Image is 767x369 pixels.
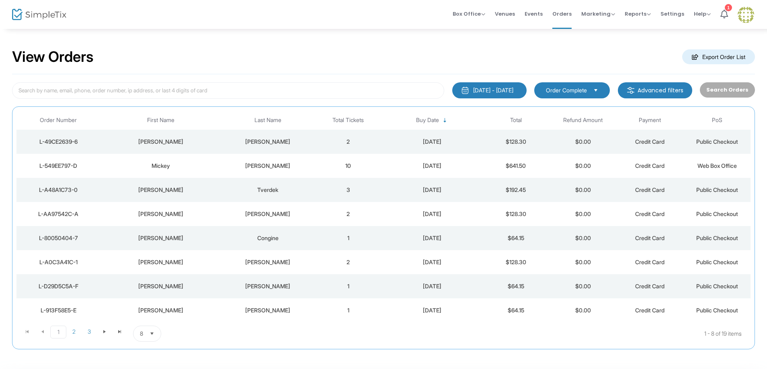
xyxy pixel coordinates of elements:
td: 2 [315,130,382,154]
div: Anna [102,138,219,146]
span: Credit Card [635,210,664,217]
img: monthly [461,86,469,94]
span: Public Checkout [696,234,738,241]
span: Web Box Office [697,162,737,169]
td: $192.45 [482,178,550,202]
span: Page 3 [82,326,97,338]
td: $0.00 [550,202,617,226]
td: $128.30 [482,250,550,274]
div: L-A48A1C73-0 [18,186,98,194]
td: 10 [315,154,382,178]
div: L-913F58E5-E [18,306,98,314]
td: 2 [315,202,382,226]
span: Order Complete [546,86,587,94]
span: Last Name [254,117,281,124]
div: Katie [102,258,219,266]
span: Credit Card [635,234,664,241]
span: Page 2 [66,326,82,338]
span: PoS [712,117,722,124]
div: 9/16/2025 [384,234,480,242]
div: L-49CE2639-6 [18,138,98,146]
span: Credit Card [635,307,664,314]
span: Go to the last page [117,328,123,335]
div: Data table [16,111,751,322]
span: Reports [625,10,651,18]
div: Congine [223,234,313,242]
td: $0.00 [550,274,617,298]
input: Search by name, email, phone, order number, ip address, or last 4 digits of card [12,82,444,99]
div: L-80050404-7 [18,234,98,242]
td: $128.30 [482,202,550,226]
span: Help [694,10,711,18]
span: 8 [140,330,143,338]
span: Go to the last page [112,326,127,338]
td: 3 [315,178,382,202]
div: L-549EE797-D [18,162,98,170]
div: Miller [223,210,313,218]
div: Strandquist [223,258,313,266]
span: Sortable [442,117,448,124]
span: Orders [552,4,572,24]
span: Marketing [581,10,615,18]
span: Settings [660,4,684,24]
td: $64.15 [482,298,550,322]
div: Tina [102,234,219,242]
span: Payment [639,117,661,124]
div: 9/16/2025 [384,210,480,218]
button: Select [146,326,158,341]
span: Go to the next page [97,326,112,338]
div: Skibinski [223,162,313,170]
button: [DATE] - [DATE] [452,82,527,98]
div: Tverdek [223,186,313,194]
span: Go to the next page [101,328,108,335]
span: Public Checkout [696,210,738,217]
span: Credit Card [635,138,664,145]
div: Sanchez [223,306,313,314]
span: Public Checkout [696,283,738,289]
th: Total [482,111,550,130]
div: L-A0C3A41C-1 [18,258,98,266]
span: Credit Card [635,162,664,169]
td: $0.00 [550,226,617,250]
div: Mickey [102,162,219,170]
span: Box Office [453,10,485,18]
span: Public Checkout [696,138,738,145]
td: $64.15 [482,274,550,298]
div: 1 [725,4,732,11]
div: Michael [102,186,219,194]
kendo-pager-info: 1 - 8 of 19 items [241,326,742,342]
td: $641.50 [482,154,550,178]
div: L-D29D5C5A-F [18,282,98,290]
td: $0.00 [550,298,617,322]
span: Venues [495,4,515,24]
div: Burt-Nicholas [223,282,313,290]
td: $0.00 [550,250,617,274]
div: 9/14/2025 [384,258,480,266]
div: 9/11/2025 [384,282,480,290]
div: Lesnicki [223,138,313,146]
td: $0.00 [550,154,617,178]
td: 1 [315,274,382,298]
span: Credit Card [635,259,664,265]
span: Public Checkout [696,259,738,265]
span: Order Number [40,117,77,124]
span: Public Checkout [696,186,738,193]
span: First Name [147,117,174,124]
td: $0.00 [550,130,617,154]
div: 9/18/2025 [384,138,480,146]
div: [DATE] - [DATE] [473,86,513,94]
div: Laura [102,282,219,290]
td: 1 [315,226,382,250]
div: 9/18/2025 [384,186,480,194]
th: Total Tickets [315,111,382,130]
td: 1 [315,298,382,322]
span: Events [525,4,543,24]
td: $0.00 [550,178,617,202]
div: Marilyn [102,210,219,218]
img: filter [627,86,635,94]
span: Credit Card [635,283,664,289]
h2: View Orders [12,48,94,66]
div: Claudia [102,306,219,314]
button: Select [590,86,601,95]
span: Page 1 [50,326,66,338]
